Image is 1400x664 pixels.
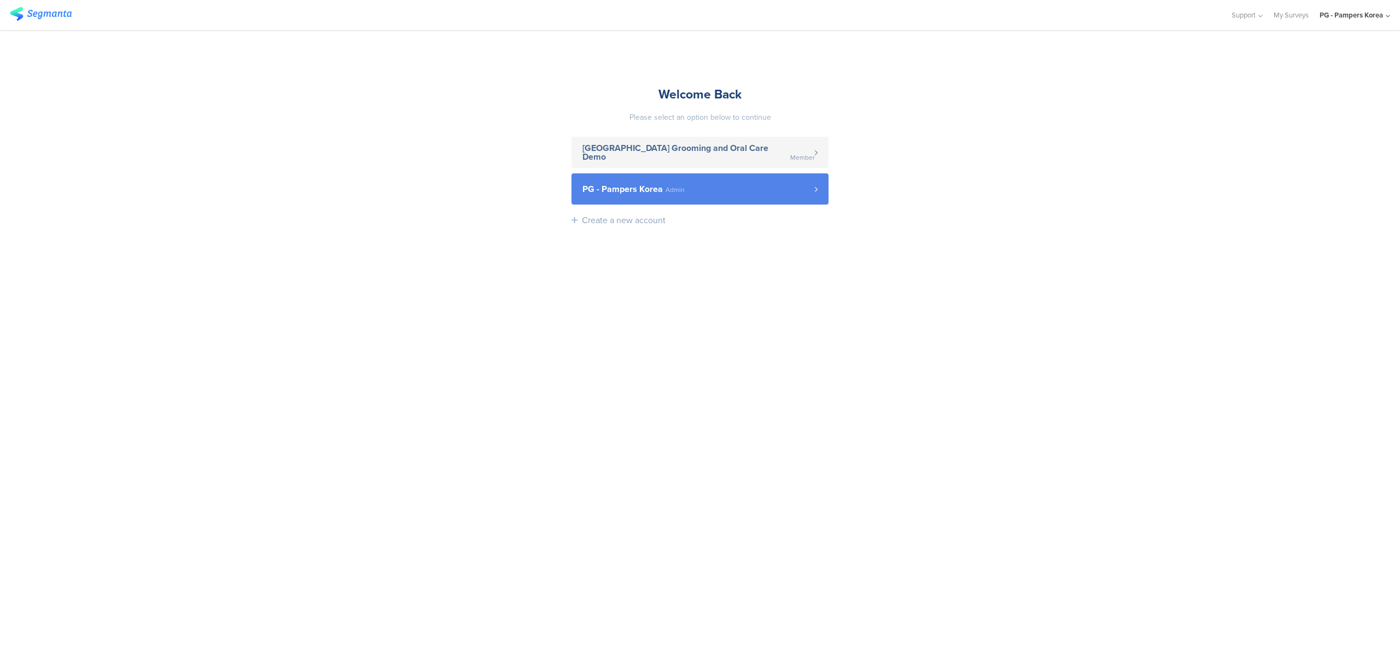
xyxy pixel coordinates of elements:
[1320,10,1383,20] div: PG - Pampers Korea
[10,7,72,21] img: segmanta logo
[790,154,815,161] span: Member
[582,214,666,226] div: Create a new account
[1232,10,1256,20] span: Support
[571,112,829,123] div: Please select an option below to continue
[571,173,829,205] a: PG - Pampers Korea Admin
[571,85,829,103] div: Welcome Back
[582,185,663,194] span: PG - Pampers Korea
[666,187,685,193] span: Admin
[582,144,787,161] span: [GEOGRAPHIC_DATA] Grooming and Oral Care Demo
[571,137,829,168] a: [GEOGRAPHIC_DATA] Grooming and Oral Care Demo Member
